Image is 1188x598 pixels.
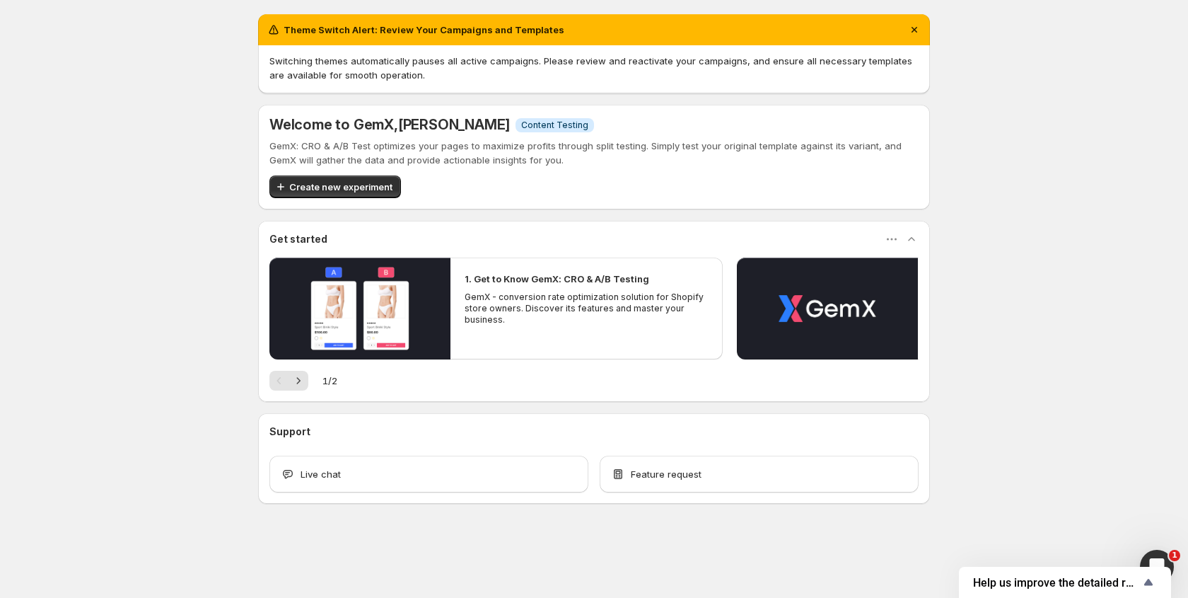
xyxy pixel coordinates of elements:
p: GemX: CRO & A/B Test optimizes your pages to maximize profits through split testing. Simply test ... [269,139,919,167]
h3: Support [269,425,310,439]
span: Live chat [301,467,341,481]
span: 1 / 2 [322,374,337,388]
h3: Get started [269,232,327,246]
h2: Theme Switch Alert: Review Your Campaigns and Templates [284,23,564,37]
button: Dismiss notification [904,20,924,40]
span: 1 [1169,550,1180,561]
nav: Pagination [269,371,308,391]
span: Switching themes automatically pauses all active campaigns. Please review and reactivate your cam... [269,55,912,81]
span: Create new experiment [289,180,392,194]
span: Content Testing [521,120,588,131]
p: GemX - conversion rate optimization solution for Shopify store owners. Discover its features and ... [465,292,708,326]
button: Show survey - Help us improve the detailed report for A/B campaigns [973,574,1157,591]
button: Play video [737,258,918,360]
h2: 1. Get to Know GemX: CRO & A/B Testing [465,272,649,286]
button: Play video [269,258,450,360]
button: Next [289,371,308,391]
span: , [PERSON_NAME] [394,116,510,133]
iframe: Intercom live chat [1140,550,1174,584]
span: Help us improve the detailed report for A/B campaigns [973,576,1140,590]
span: Feature request [631,467,701,481]
h5: Welcome to GemX [269,116,510,133]
button: Create new experiment [269,176,401,198]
